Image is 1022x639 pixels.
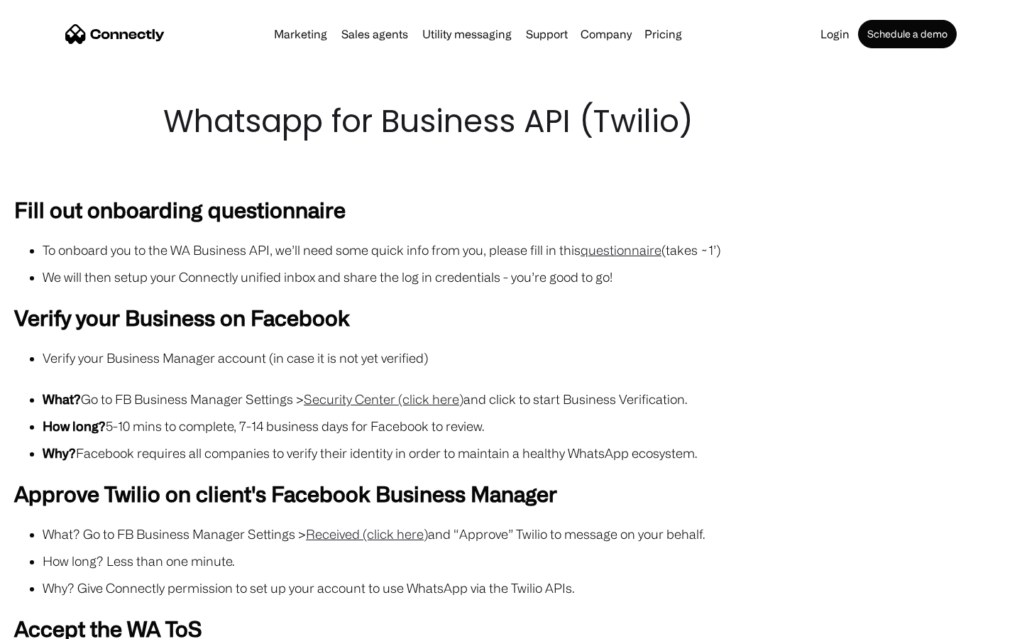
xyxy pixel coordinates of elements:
strong: Verify your Business on Facebook [14,305,350,329]
li: What? Go to FB Business Manager Settings > and “Approve” Twilio to message on your behalf. [43,524,1008,544]
a: Pricing [639,28,688,40]
li: Go to FB Business Manager Settings > and click to start Business Verification. [43,389,1008,409]
a: Marketing [268,28,333,40]
strong: Approve Twilio on client's Facebook Business Manager [14,481,557,506]
a: Utility messaging [417,28,517,40]
strong: What? [43,392,81,406]
a: questionnaire [581,243,661,257]
li: How long? Less than one minute. [43,551,1008,571]
ul: Language list [28,614,85,634]
a: Login [815,28,855,40]
div: Company [581,24,632,44]
a: Received (click here) [306,527,428,541]
strong: Fill out onboarding questionnaire [14,197,346,222]
aside: Language selected: English [14,614,85,634]
li: Why? Give Connectly permission to set up your account to use WhatsApp via the Twilio APIs. [43,578,1008,598]
li: To onboard you to the WA Business API, we’ll need some quick info from you, please fill in this (... [43,240,1008,260]
a: Support [520,28,573,40]
li: 5-10 mins to complete, 7-14 business days for Facebook to review. [43,416,1008,436]
a: Sales agents [336,28,414,40]
li: Verify your Business Manager account (in case it is not yet verified) [43,348,1008,368]
a: Security Center (click here) [304,392,463,406]
a: Schedule a demo [858,20,957,48]
h1: Whatsapp for Business API (Twilio) [163,99,859,143]
strong: How long? [43,419,106,433]
li: We will then setup your Connectly unified inbox and share the log in credentials - you’re good to... [43,267,1008,287]
strong: Why? [43,446,76,460]
li: Facebook requires all companies to verify their identity in order to maintain a healthy WhatsApp ... [43,443,1008,463]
